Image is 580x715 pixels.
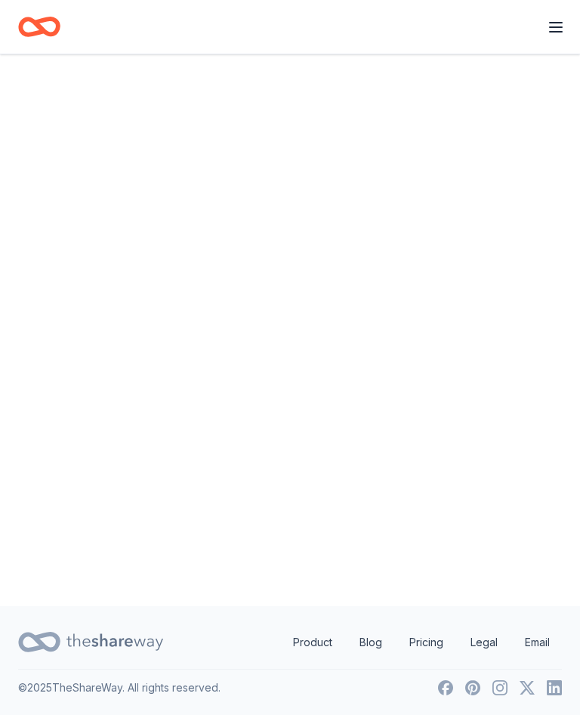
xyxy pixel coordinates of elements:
a: Email [513,627,562,658]
a: Product [281,627,344,658]
a: Home [18,9,60,45]
nav: quick links [281,627,562,658]
a: Legal [458,627,510,658]
a: Pricing [397,627,455,658]
p: © 2025 TheShareWay. All rights reserved. [18,679,221,697]
a: Blog [347,627,394,658]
